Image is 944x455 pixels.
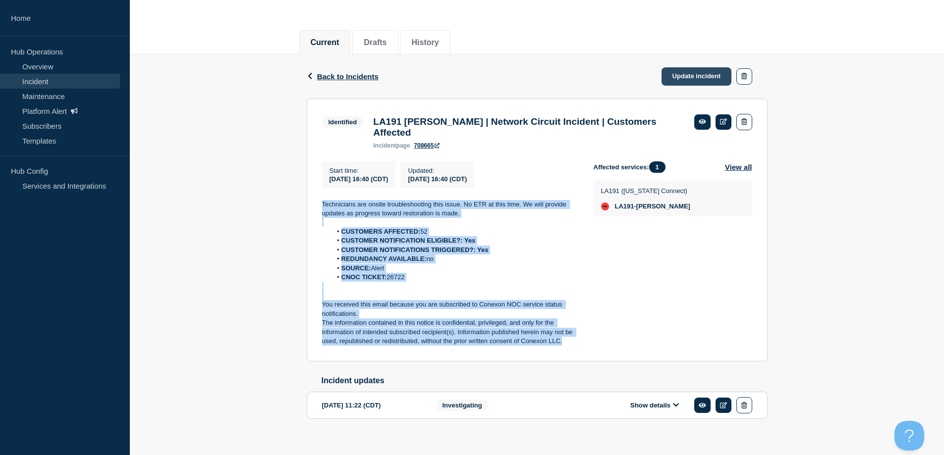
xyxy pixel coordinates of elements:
li: no [332,254,578,263]
button: View all [725,161,752,173]
span: LA191-[PERSON_NAME] [615,202,690,210]
p: page [373,142,410,149]
p: Technicians are onsite troubleshooting this issue. No ETR at this time. We will provide updates a... [322,200,578,218]
span: [DATE] 16:40 (CDT) [330,175,389,183]
strong: CNOC TICKET: [341,273,387,281]
strong: SOURCE: [341,264,371,272]
span: Back to Incidents [317,72,379,81]
button: Drafts [364,38,387,47]
span: Affected services: [594,161,670,173]
strong: REDUNDANCY AVAILABLE: [341,255,427,262]
div: [DATE] 16:40 (CDT) [408,174,467,183]
a: 708665 [414,142,440,149]
span: incident [373,142,396,149]
strong: CUSTOMER NOTIFICATIONS TRIGGERED?: Yes [341,246,489,253]
li: Alert [332,264,578,273]
iframe: Help Scout Beacon - Open [894,421,924,451]
button: History [412,38,439,47]
span: Identified [322,116,364,128]
li: 52 [332,227,578,236]
span: 1 [649,161,666,173]
p: Updated : [408,167,467,174]
a: Update incident [662,67,732,86]
p: You received this email because you are subscribed to Conexon NOC service status notifications. [322,300,578,318]
span: Investigating [436,400,489,411]
button: Current [311,38,339,47]
strong: CUSTOMER NOTIFICATION ELIGIBLE?: Yes [341,237,476,244]
li: 26722 [332,273,578,282]
h2: Incident updates [322,376,768,385]
div: down [601,202,609,210]
div: [DATE] 11:22 (CDT) [322,397,421,413]
button: Back to Incidents [307,72,379,81]
p: LA191 ([US_STATE] Connect) [601,187,690,195]
p: Start time : [330,167,389,174]
h3: LA191 [PERSON_NAME] | Network Circuit Incident | Customers Affected [373,116,684,138]
strong: CUSTOMERS AFFECTED: [341,228,421,235]
button: Show details [627,401,682,409]
p: The information contained in this notice is confidential, privileged, and only for the informatio... [322,318,578,346]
